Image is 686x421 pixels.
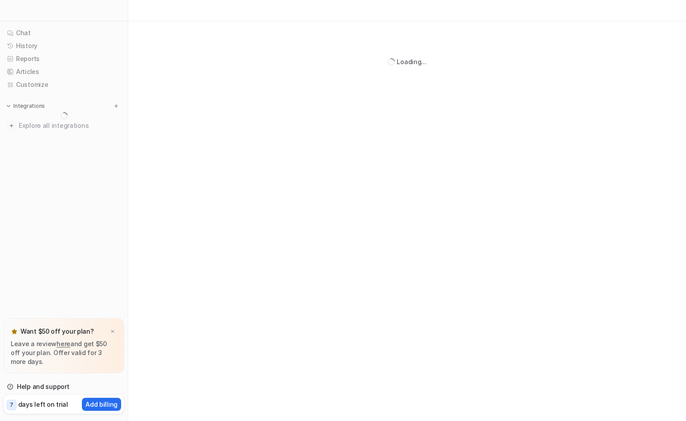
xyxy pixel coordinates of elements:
[4,27,124,39] a: Chat
[10,401,13,409] p: 7
[113,103,119,109] img: menu_add.svg
[18,400,68,409] p: days left on trial
[19,119,121,133] span: Explore all integrations
[397,57,426,66] div: Loading...
[4,102,48,110] button: Integrations
[4,78,124,91] a: Customize
[11,339,117,366] p: Leave a review and get $50 off your plan. Offer valid for 3 more days.
[110,329,115,335] img: x
[4,40,124,52] a: History
[20,327,94,336] p: Want $50 off your plan?
[85,400,118,409] p: Add billing
[11,328,18,335] img: star
[4,53,124,65] a: Reports
[57,340,70,347] a: here
[5,103,12,109] img: expand menu
[82,398,121,411] button: Add billing
[4,65,124,78] a: Articles
[4,380,124,393] a: Help and support
[13,102,45,110] p: Integrations
[7,121,16,130] img: explore all integrations
[4,119,124,132] a: Explore all integrations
